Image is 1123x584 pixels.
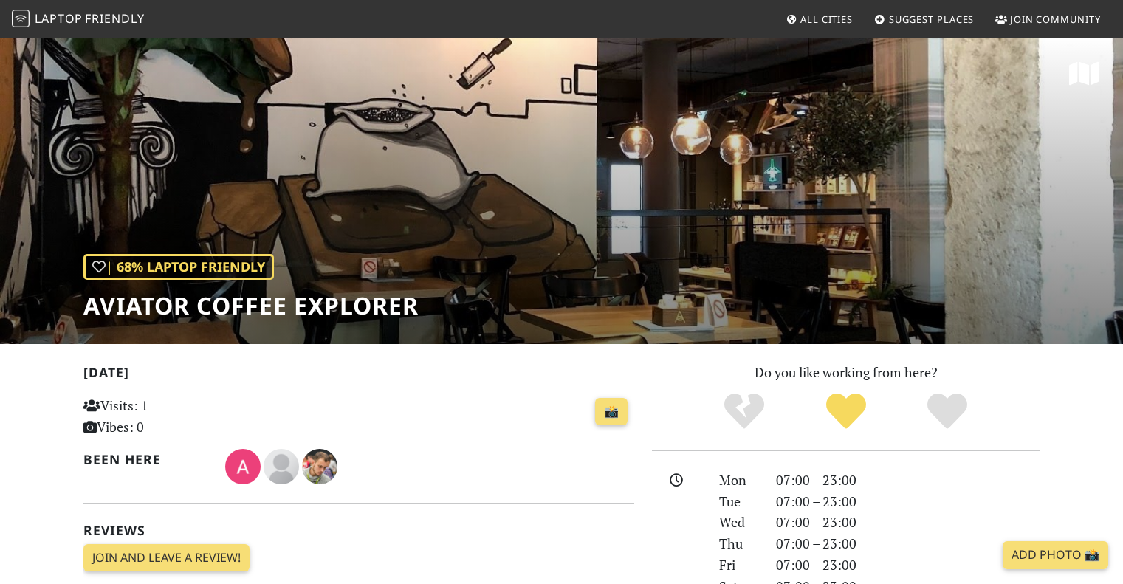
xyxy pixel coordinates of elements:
a: All Cities [780,6,859,32]
span: All Cities [800,13,853,26]
div: Tue [710,491,766,512]
h2: Reviews [83,523,634,538]
img: blank-535327c66bd565773addf3077783bbfce4b00ec00e9fd257753287c682c7fa38.png [264,449,299,484]
div: Yes [795,391,897,432]
div: 07:00 – 23:00 [767,533,1049,554]
div: 07:00 – 23:00 [767,512,1049,533]
img: LaptopFriendly [12,10,30,27]
h2: [DATE] [83,365,634,386]
p: Visits: 1 Vibes: 0 [83,395,255,438]
h2: Been here [83,452,208,467]
span: Mladen Milićević [302,456,337,474]
span: Suggest Places [889,13,975,26]
span: Aleksandar Brajkovic [225,456,264,474]
div: | 68% Laptop Friendly [83,254,274,280]
p: Do you like working from here? [652,362,1040,383]
div: 07:00 – 23:00 [767,491,1049,512]
a: 📸 [595,398,628,426]
a: Join and leave a review! [83,544,250,572]
a: Suggest Places [868,6,981,32]
div: Fri [710,554,766,576]
span: Laptop [35,10,83,27]
div: Wed [710,512,766,533]
div: Mon [710,470,766,491]
div: No [693,391,795,432]
div: Thu [710,533,766,554]
div: 07:00 – 23:00 [767,470,1049,491]
div: 07:00 – 23:00 [767,554,1049,576]
img: 1095-aleksandar.jpg [225,449,261,484]
a: LaptopFriendly LaptopFriendly [12,7,145,32]
h1: Aviator Coffee Explorer [83,292,419,320]
span: Join Community [1010,13,1101,26]
a: Join Community [989,6,1107,32]
div: Definitely! [896,391,998,432]
img: 968-mladen.jpg [302,449,337,484]
a: Add Photo 📸 [1003,541,1108,569]
span: Friendly [85,10,144,27]
span: Uros Kukic [264,456,302,474]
